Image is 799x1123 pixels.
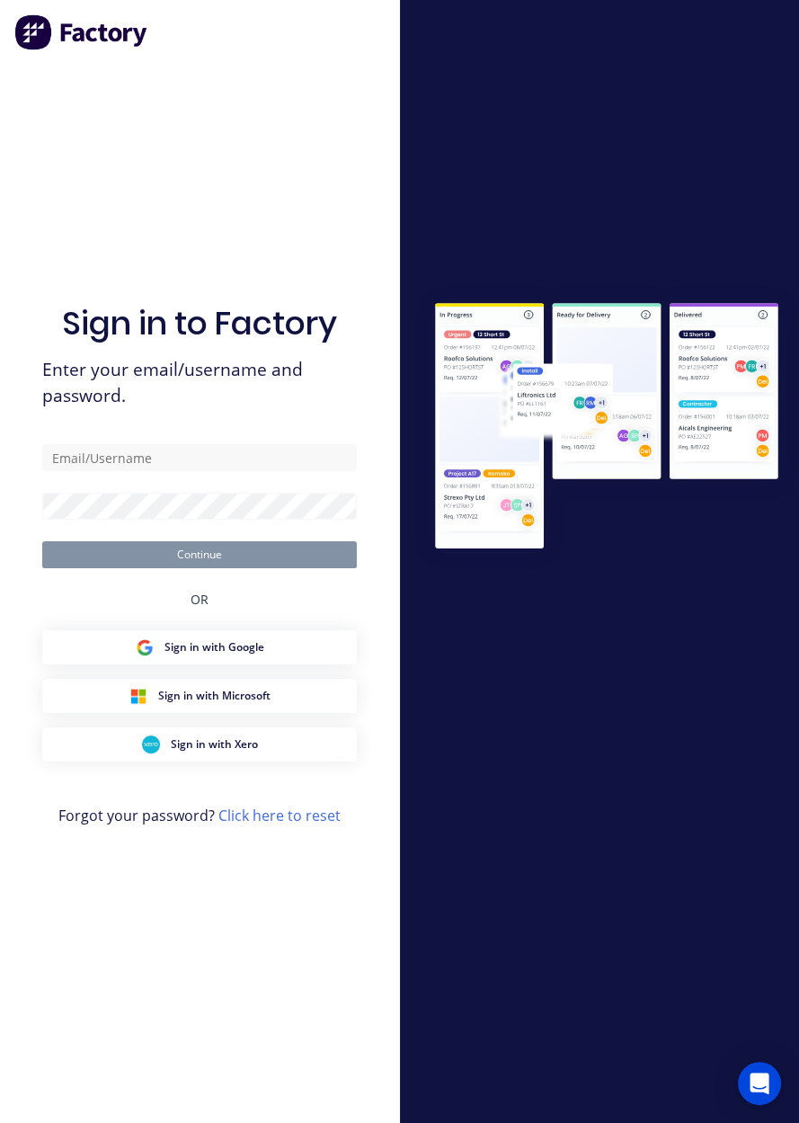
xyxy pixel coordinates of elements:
span: Enter your email/username and password. [42,357,357,409]
img: Microsoft Sign in [129,687,147,705]
img: Factory [14,14,149,50]
a: Click here to reset [218,806,341,825]
button: Xero Sign inSign in with Xero [42,727,357,762]
button: Continue [42,541,357,568]
span: Forgot your password? [58,805,341,826]
div: OR [191,568,209,630]
input: Email/Username [42,444,357,471]
div: Open Intercom Messenger [738,1062,781,1105]
span: Sign in with Google [164,639,264,655]
span: Sign in with Xero [171,736,258,753]
h1: Sign in to Factory [62,304,337,343]
span: Sign in with Microsoft [158,688,271,704]
img: Xero Sign in [142,735,160,753]
img: Google Sign in [136,638,154,656]
button: Google Sign inSign in with Google [42,630,357,664]
button: Microsoft Sign inSign in with Microsoft [42,679,357,713]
